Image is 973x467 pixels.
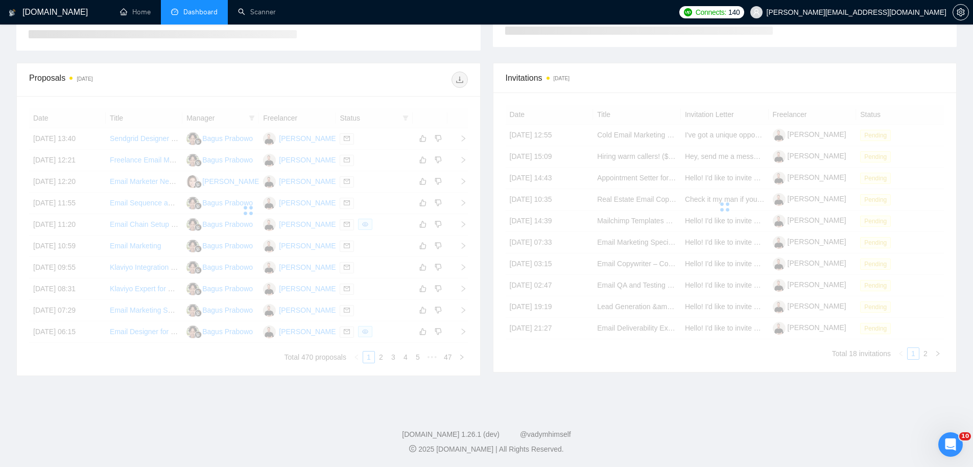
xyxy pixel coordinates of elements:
time: [DATE] [554,76,569,81]
span: dashboard [171,8,178,15]
a: @vadymhimself [520,430,571,438]
iframe: Intercom live chat [938,432,963,457]
span: setting [953,8,968,16]
a: [DOMAIN_NAME] 1.26.1 (dev) [402,430,500,438]
a: setting [953,8,969,16]
span: copyright [409,445,416,452]
button: setting [953,4,969,20]
span: Connects: [696,7,726,18]
a: homeHome [120,8,151,16]
div: Proposals [29,72,248,88]
span: Dashboard [183,8,218,16]
span: 140 [728,7,740,18]
span: Invitations [506,72,944,84]
span: 10 [959,432,971,440]
a: searchScanner [238,8,276,16]
img: upwork-logo.png [684,8,692,16]
span: user [753,9,760,16]
time: [DATE] [77,76,92,82]
img: logo [9,5,16,21]
div: 2025 [DOMAIN_NAME] | All Rights Reserved. [8,444,965,455]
